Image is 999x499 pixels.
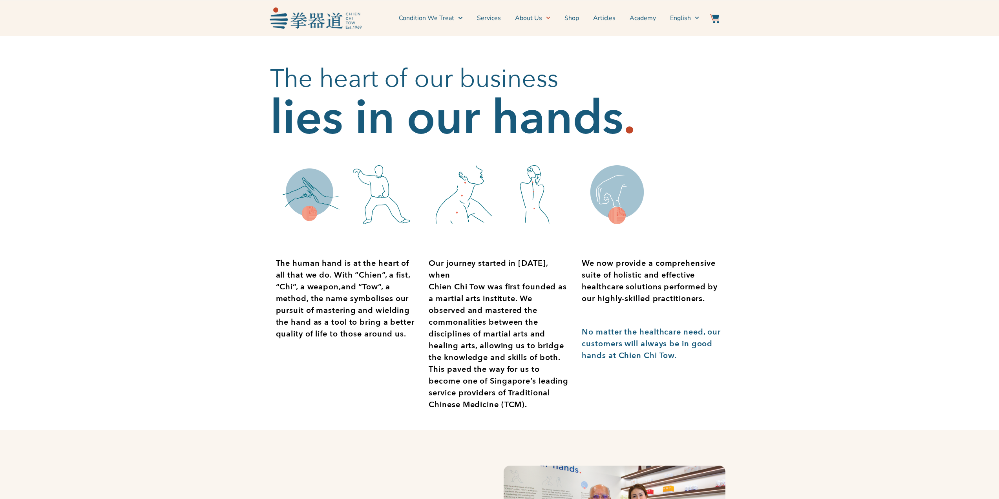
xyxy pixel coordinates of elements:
h2: lies in our hands [270,102,623,134]
a: Articles [593,8,615,28]
span: English [670,13,691,23]
div: Page 1 [276,258,417,340]
a: About Us [515,8,550,28]
p: Our journey started in [DATE], when Chien Chi Tow was first founded as a martial arts institute. ... [429,258,570,411]
div: Page 1 [429,258,570,411]
a: Shop [564,8,579,28]
p: The human hand is at the heart of all that we do. With “Chien”, a fist, “Chi”, a weapon,and “Tow”... [276,258,417,340]
div: Page 1 [582,326,723,362]
p: No matter the healthcare need, our customers will always be in good hands at Chien Chi Tow. [582,326,723,362]
h2: The heart of our business [270,63,729,95]
a: Academy [630,8,656,28]
a: Condition We Treat [399,8,462,28]
p: We now provide a comprehensive suite of holistic and effective healthcare solutions performed by ... [582,258,723,305]
a: English [670,8,699,28]
img: Website Icon-03 [710,14,719,23]
div: Page 1 [582,258,723,305]
h2: . [623,102,636,134]
nav: Menu [365,8,699,28]
a: Services [477,8,501,28]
